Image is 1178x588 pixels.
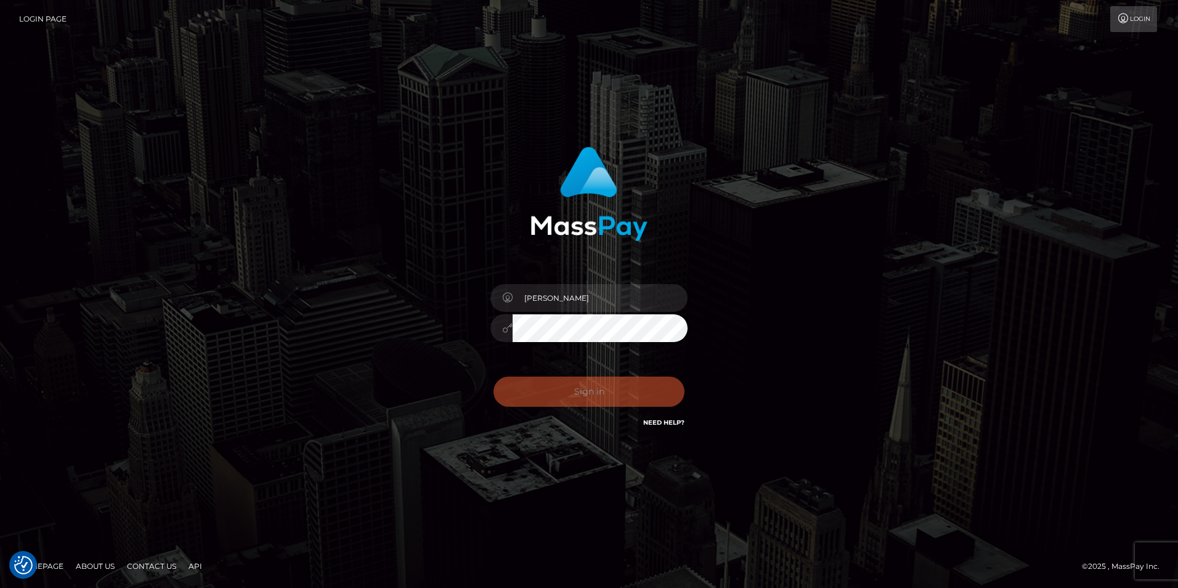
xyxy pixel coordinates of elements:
[1110,6,1157,32] a: Login
[184,557,207,576] a: API
[122,557,181,576] a: Contact Us
[19,6,67,32] a: Login Page
[530,147,648,241] img: MassPay Login
[1082,560,1169,573] div: © 2025 , MassPay Inc.
[643,419,684,427] a: Need Help?
[71,557,120,576] a: About Us
[14,556,33,574] img: Revisit consent button
[14,556,33,574] button: Consent Preferences
[513,284,688,312] input: Username...
[14,557,68,576] a: Homepage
